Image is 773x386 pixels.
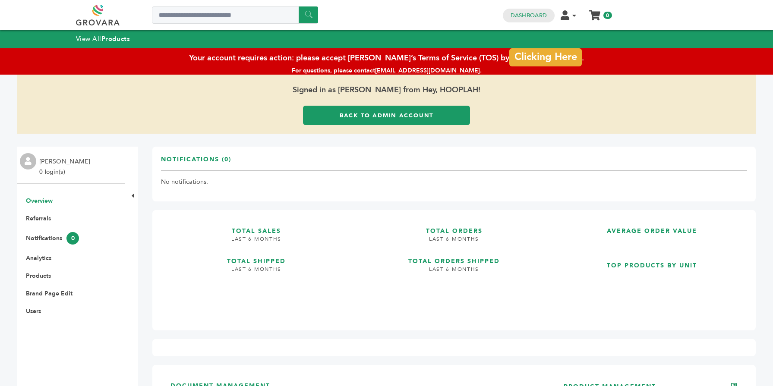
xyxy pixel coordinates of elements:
h4: LAST 6 MONTHS [161,235,352,249]
a: Dashboard [511,12,547,19]
td: No notifications. [161,171,747,193]
a: Back to Admin Account [303,106,470,125]
h3: TOP PRODUCTS BY UNIT [556,253,747,270]
a: Brand Page Edit [26,289,73,298]
h4: LAST 6 MONTHS [359,266,549,279]
a: Products [26,272,51,280]
a: Users [26,307,41,315]
input: Search a product or brand... [152,6,318,24]
a: Referrals [26,214,51,223]
a: View AllProducts [76,35,130,43]
h3: TOTAL SHIPPED [161,249,352,266]
a: AVERAGE ORDER VALUE [556,219,747,246]
a: TOP PRODUCTS BY UNIT [556,253,747,315]
h4: LAST 6 MONTHS [161,266,352,279]
span: Signed in as [PERSON_NAME] from Hey, HOOPLAH! [17,75,756,106]
h3: TOTAL SALES [161,219,352,235]
a: TOTAL ORDERS LAST 6 MONTHS TOTAL ORDERS SHIPPED LAST 6 MONTHS [359,219,549,315]
h3: TOTAL ORDERS [359,219,549,235]
a: [EMAIL_ADDRESS][DOMAIN_NAME] [375,66,480,75]
li: [PERSON_NAME] - 0 login(s) [39,157,96,177]
strong: Products [101,35,130,43]
a: Overview [26,197,53,205]
span: 0 [66,232,79,245]
a: TOTAL SALES LAST 6 MONTHS TOTAL SHIPPED LAST 6 MONTHS [161,219,352,315]
h3: TOTAL ORDERS SHIPPED [359,249,549,266]
a: Notifications0 [26,234,79,242]
h3: Notifications (0) [161,155,231,170]
a: Clicking Here [509,48,582,66]
a: My Cart [590,8,599,17]
h3: AVERAGE ORDER VALUE [556,219,747,235]
span: 0 [603,12,612,19]
a: Analytics [26,254,51,262]
h4: LAST 6 MONTHS [359,235,549,249]
img: profile.png [20,153,36,169]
